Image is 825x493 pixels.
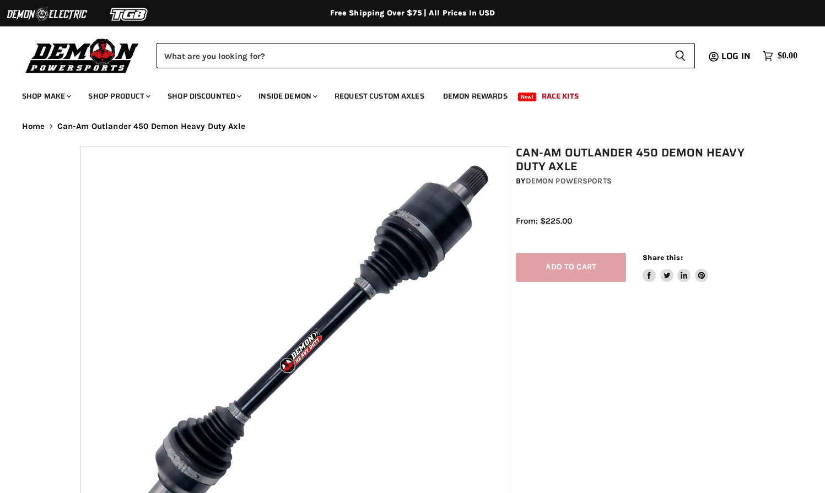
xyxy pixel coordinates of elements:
span: Can-Am Outlander 450 Demon Heavy Duty Axle [57,122,245,131]
a: Inside Demon [250,85,324,107]
a: Shop Make [14,85,78,107]
a: Log in [716,51,757,61]
a: $0.00 [757,48,803,64]
ul: Main menu [14,80,795,107]
span: New! [518,93,537,101]
span: $0.00 [778,51,797,61]
aside: Share this: [643,253,708,282]
a: Race Kits [533,85,587,107]
img: Demon Powersports [22,36,143,75]
img: Demon Electric Logo 2 [6,4,88,25]
input: Search [157,43,666,68]
div: by [516,175,750,187]
span: From: $225.00 [516,216,572,226]
a: Demon Rewards [435,85,516,107]
button: Search [666,43,695,68]
a: Home [22,122,45,131]
img: TGB Logo 2 [88,4,171,25]
a: Request Custom Axles [326,85,433,107]
a: Demon Powersports [526,176,612,186]
span: Share this: [643,253,682,262]
form: Product [157,43,695,68]
a: Shop Discounted [159,85,248,107]
h1: Can-Am Outlander 450 Demon Heavy Duty Axle [516,146,750,174]
span: Log in [721,49,751,63]
a: Shop Product [80,85,157,107]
